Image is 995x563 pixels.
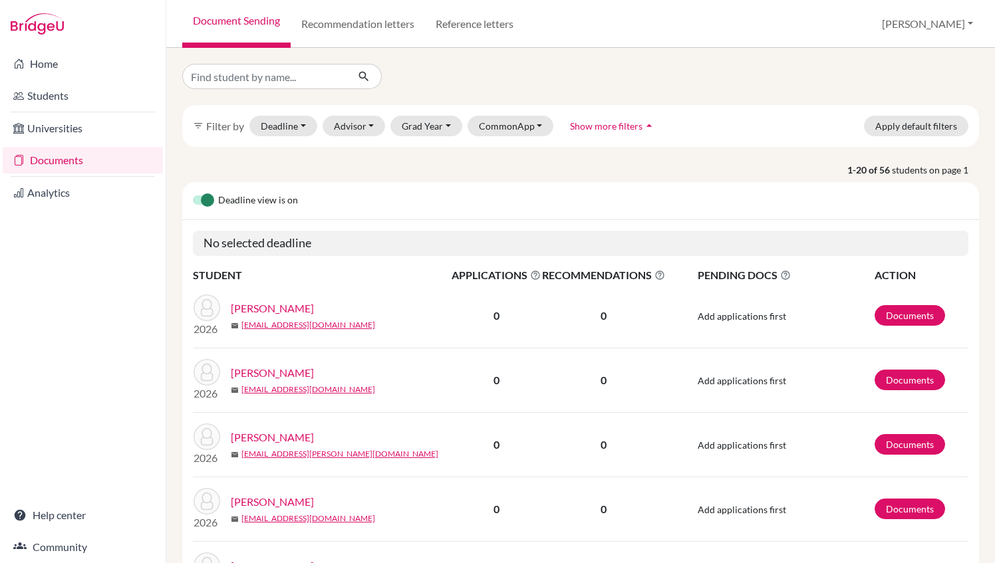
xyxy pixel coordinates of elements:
[542,437,665,453] p: 0
[194,386,220,401] p: 2026
[698,310,786,322] span: Add applications first
[698,267,873,283] span: PENDING DOCS
[231,494,314,510] a: [PERSON_NAME]
[11,13,64,35] img: Bridge-U
[542,267,665,283] span: RECOMMENDATIONS
[3,82,163,109] a: Students
[570,120,642,132] span: Show more filters
[494,374,499,386] b: 0
[874,267,968,284] th: ACTION
[542,372,665,388] p: 0
[875,434,945,455] a: Documents
[194,359,220,386] img: Beltrán, Camila
[194,321,220,337] p: 2026
[194,450,220,466] p: 2026
[194,488,220,514] img: Bianchi, Federico
[206,120,244,132] span: Filter by
[218,193,298,209] span: Deadline view is on
[231,451,239,459] span: mail
[241,384,375,395] a: [EMAIL_ADDRESS][DOMAIN_NAME]
[241,512,375,524] a: [EMAIL_ADDRESS][DOMAIN_NAME]
[231,365,314,381] a: [PERSON_NAME]
[3,534,163,560] a: Community
[241,448,438,460] a: [EMAIL_ADDRESS][PERSON_NAME][DOMAIN_NAME]
[3,179,163,206] a: Analytics
[494,438,499,451] b: 0
[3,502,163,528] a: Help center
[698,375,786,386] span: Add applications first
[194,514,220,530] p: 2026
[231,322,239,330] span: mail
[698,504,786,515] span: Add applications first
[231,386,239,394] span: mail
[323,116,386,136] button: Advisor
[3,115,163,142] a: Universities
[249,116,317,136] button: Deadline
[452,267,541,283] span: APPLICATIONS
[182,64,347,89] input: Find student by name...
[231,300,314,316] a: [PERSON_NAME]
[3,51,163,77] a: Home
[542,501,665,517] p: 0
[241,319,375,331] a: [EMAIL_ADDRESS][DOMAIN_NAME]
[494,309,499,322] b: 0
[875,499,945,519] a: Documents
[559,116,667,136] button: Show more filtersarrow_drop_up
[642,119,656,132] i: arrow_drop_up
[3,147,163,173] a: Documents
[875,305,945,326] a: Documents
[194,423,220,450] img: Berg, Casey
[193,120,204,131] i: filter_list
[542,308,665,324] p: 0
[876,11,979,37] button: [PERSON_NAME]
[494,503,499,515] b: 0
[892,163,979,177] span: students on page 1
[193,267,451,284] th: STUDENT
[468,116,554,136] button: CommonApp
[847,163,892,177] strong: 1-20 of 56
[231,515,239,523] span: mail
[698,439,786,451] span: Add applications first
[193,231,968,256] h5: No selected deadline
[864,116,968,136] button: Apply default filters
[875,370,945,390] a: Documents
[231,429,314,445] a: [PERSON_NAME]
[390,116,462,136] button: Grad Year
[194,294,220,321] img: Auleytner, Julian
